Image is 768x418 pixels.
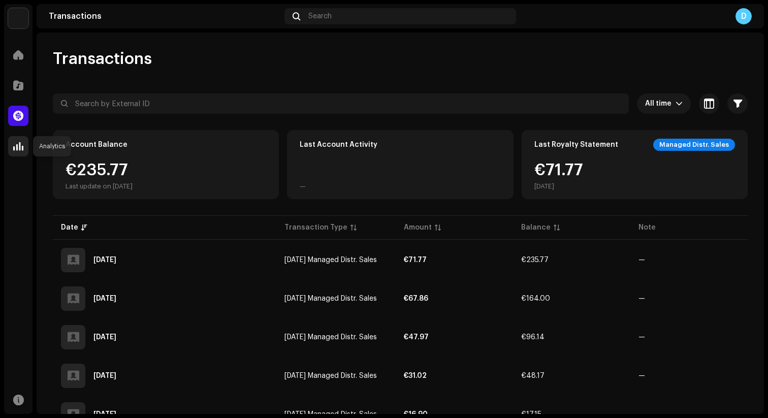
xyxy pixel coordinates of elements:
[284,334,377,341] span: Jul 2025 Managed Distr. Sales
[93,372,116,379] div: Jul 3, 2025
[66,182,133,190] div: Last update on [DATE]
[93,256,116,264] div: Oct 1, 2025
[300,182,306,190] div: —
[676,93,683,114] div: dropdown trigger
[93,295,116,302] div: Sep 5, 2025
[284,372,377,379] span: Jun 2025 Managed Distr. Sales
[53,49,152,69] span: Transactions
[308,12,332,20] span: Search
[8,8,28,28] img: 297a105e-aa6c-4183-9ff4-27133c00f2e2
[66,141,127,149] div: Account Balance
[284,411,377,418] span: May 2025 Managed Distr. Sales
[521,372,545,379] span: €48.17
[284,295,377,302] span: Aug 2025 Managed Distr. Sales
[521,295,550,302] span: €164.00
[284,222,347,233] div: Transaction Type
[638,411,645,418] re-a-table-badge: —
[645,93,676,114] span: All time
[521,222,551,233] div: Balance
[93,334,116,341] div: Jul 31, 2025
[93,411,116,418] div: Jun 11, 2025
[300,141,377,149] div: Last Account Activity
[404,222,432,233] div: Amount
[404,334,429,341] strong: €47.97
[638,256,645,264] re-a-table-badge: —
[404,256,427,264] strong: €71.77
[735,8,752,24] div: D
[61,222,78,233] div: Date
[521,411,541,418] span: €17.15
[521,256,549,264] span: €235.77
[404,295,428,302] strong: €67.86
[534,182,583,190] div: [DATE]
[404,372,427,379] strong: €31.02
[534,141,618,149] div: Last Royalty Statement
[521,334,545,341] span: €96.14
[284,256,377,264] span: Sep 2025 Managed Distr. Sales
[53,93,629,114] input: Search by External ID
[638,334,645,341] re-a-table-badge: —
[49,12,280,20] div: Transactions
[638,372,645,379] re-a-table-badge: —
[638,295,645,302] re-a-table-badge: —
[404,411,428,418] strong: €16.90
[653,139,735,151] div: Managed Distr. Sales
